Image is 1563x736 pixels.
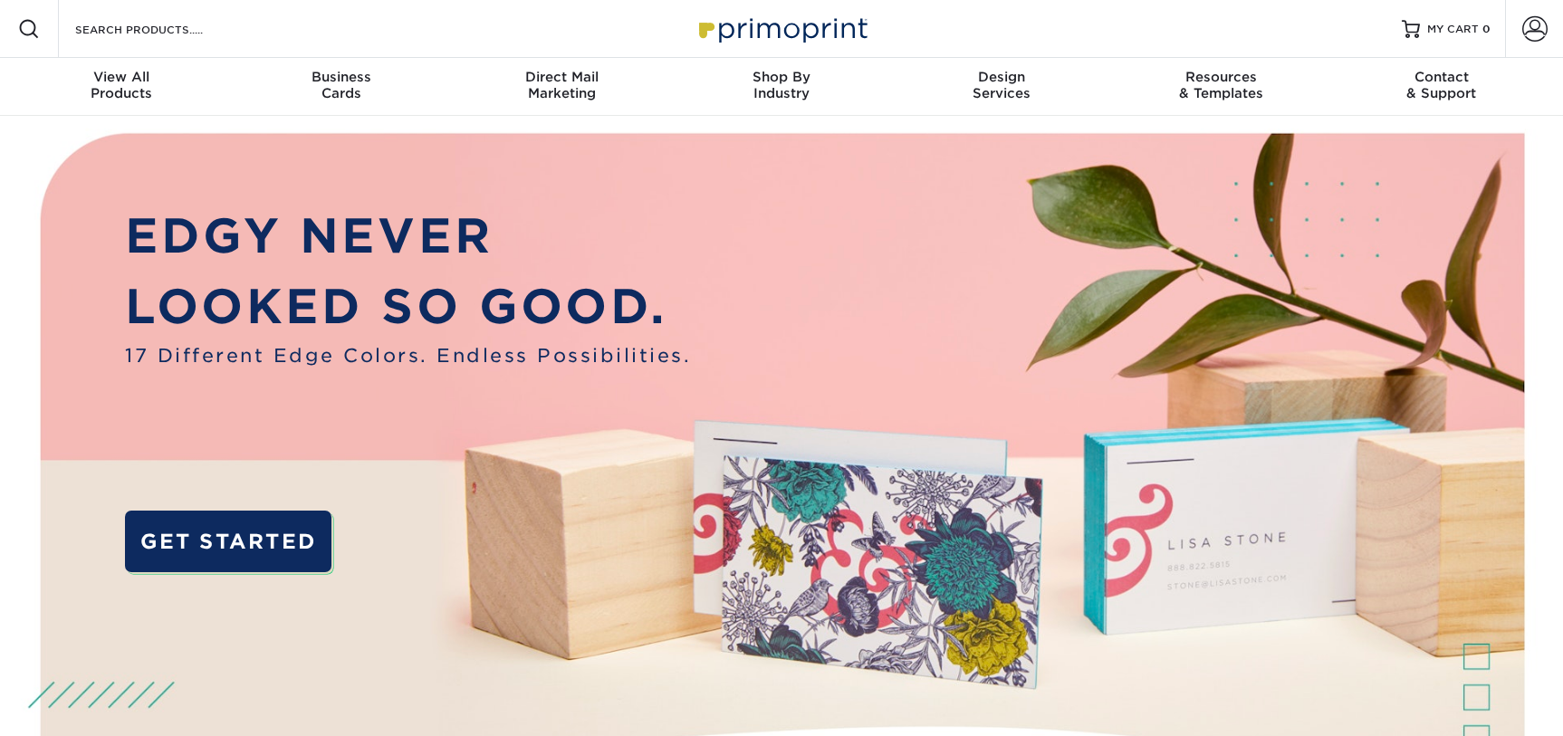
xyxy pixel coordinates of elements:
span: Direct Mail [452,69,672,85]
a: DesignServices [891,58,1111,116]
span: Contact [1331,69,1551,85]
p: LOOKED SO GOOD. [125,272,691,342]
div: Services [891,69,1111,101]
span: Resources [1111,69,1331,85]
div: & Templates [1111,69,1331,101]
div: & Support [1331,69,1551,101]
div: Cards [232,69,452,101]
span: View All [12,69,232,85]
input: SEARCH PRODUCTS..... [73,18,250,40]
div: Marketing [452,69,672,101]
a: Shop ByIndustry [672,58,892,116]
span: 0 [1482,23,1491,35]
div: Products [12,69,232,101]
span: Design [891,69,1111,85]
img: Primoprint [691,9,872,48]
a: GET STARTED [125,511,331,572]
span: Business [232,69,452,85]
a: Contact& Support [1331,58,1551,116]
a: Direct MailMarketing [452,58,672,116]
a: BusinessCards [232,58,452,116]
span: Shop By [672,69,892,85]
span: MY CART [1427,22,1479,37]
a: Resources& Templates [1111,58,1331,116]
div: Industry [672,69,892,101]
span: 17 Different Edge Colors. Endless Possibilities. [125,341,691,369]
p: EDGY NEVER [125,201,691,272]
a: View AllProducts [12,58,232,116]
